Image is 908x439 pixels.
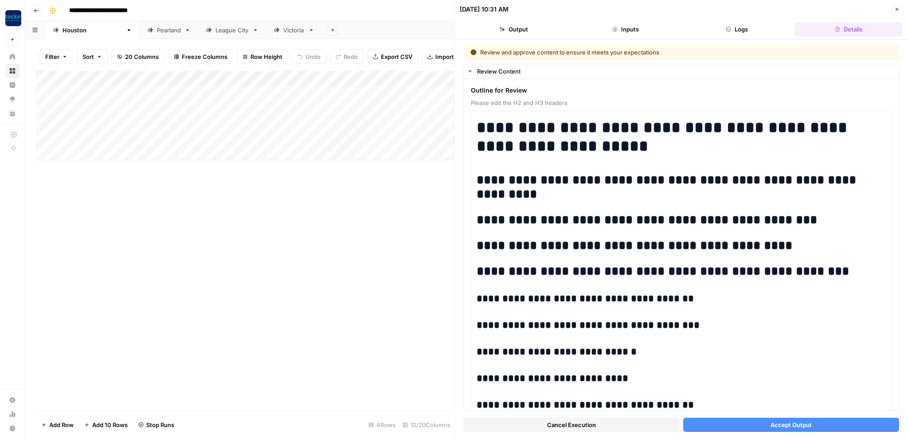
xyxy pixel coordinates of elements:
[133,418,180,432] button: Stop Runs
[464,64,899,78] button: Review Content
[36,418,79,432] button: Add Row
[381,52,412,61] span: Export CSV
[5,421,20,435] button: Help + Support
[250,52,282,61] span: Row Height
[460,5,509,14] div: [DATE] 10:31 AM
[305,52,321,61] span: Undo
[182,52,227,61] span: Freeze Columns
[547,420,596,429] span: Cancel Execution
[5,92,20,106] a: Opportunities
[146,420,174,429] span: Stop Runs
[463,418,680,432] button: Cancel Execution
[63,26,122,35] div: [GEOGRAPHIC_DATA]
[422,50,473,64] button: Import CSV
[683,22,791,36] button: Logs
[77,50,108,64] button: Sort
[79,418,133,432] button: Add 10 Rows
[292,50,326,64] button: Undo
[330,50,364,64] button: Redo
[794,22,903,36] button: Details
[683,418,900,432] button: Accept Output
[477,67,893,76] div: Review Content
[5,7,20,29] button: Workspace: Rocket Pilots
[365,418,399,432] div: 4 Rows
[344,52,358,61] span: Redo
[460,22,568,36] button: Output
[399,418,454,432] div: 12/20 Columns
[168,50,233,64] button: Freeze Columns
[5,106,20,120] a: Your Data
[367,50,418,64] button: Export CSV
[5,78,20,92] a: Insights
[471,98,892,107] span: Please edit the H2 and H3 headers
[266,21,322,39] a: Victoria
[471,86,892,95] span: Outline for Review
[39,50,73,64] button: Filter
[237,50,288,64] button: Row Height
[215,26,249,35] div: League City
[470,48,776,57] div: Review and approve content to ensure it meets your expectations
[571,22,680,36] button: Inputs
[49,420,74,429] span: Add Row
[125,52,159,61] span: 20 Columns
[157,26,181,35] div: Pearland
[82,52,94,61] span: Sort
[198,21,266,39] a: League City
[5,407,20,421] a: Usage
[5,393,20,407] a: Settings
[5,50,20,64] a: Home
[92,420,128,429] span: Add 10 Rows
[5,64,20,78] a: Browse
[140,21,198,39] a: Pearland
[771,420,812,429] span: Accept Output
[45,52,59,61] span: Filter
[111,50,164,64] button: 20 Columns
[45,21,140,39] a: [GEOGRAPHIC_DATA]
[5,10,21,26] img: Rocket Pilots Logo
[283,26,305,35] div: Victoria
[435,52,467,61] span: Import CSV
